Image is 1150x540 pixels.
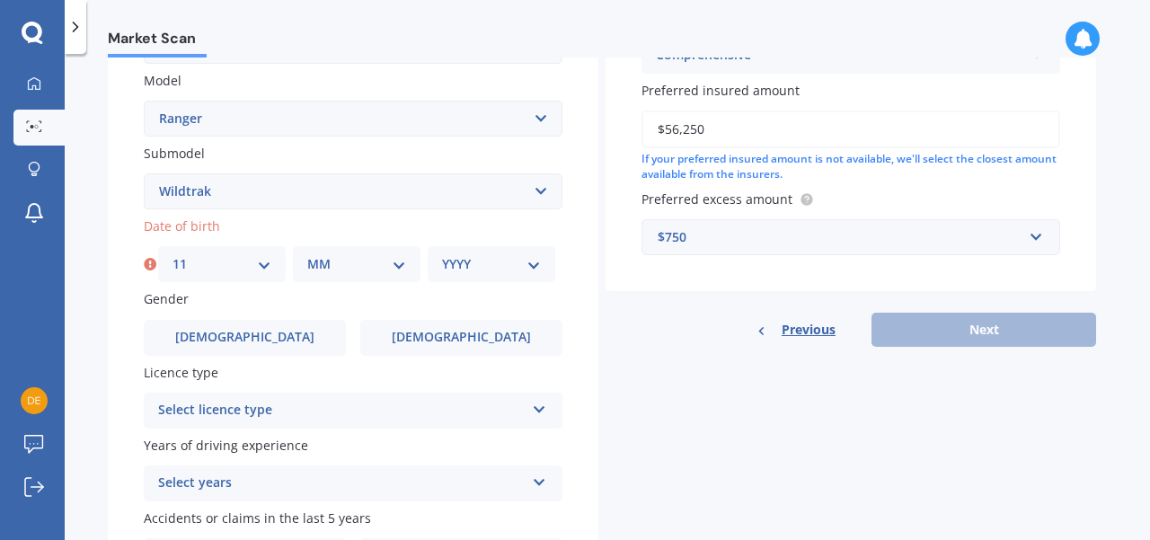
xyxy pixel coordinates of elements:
span: Preferred excess amount [641,190,792,208]
span: Market Scan [108,30,207,54]
span: Model [144,72,181,89]
span: Submodel [144,145,205,162]
div: $750 [658,227,1022,247]
div: If your preferred insured amount is not available, we'll select the closest amount available from... [641,152,1060,182]
span: [DEMOGRAPHIC_DATA] [392,330,531,345]
span: Previous [782,316,836,343]
div: Select years [158,473,525,494]
span: Date of birth [144,217,220,235]
span: Accidents or claims in the last 5 years [144,509,371,527]
span: Preferred insured amount [641,82,800,99]
span: Years of driving experience [144,437,308,454]
input: Enter amount [641,111,1060,148]
img: 3a6c7b4c0acccd4ffd587b5c4f91cc3b [21,387,48,414]
div: Select licence type [158,400,525,421]
span: Licence type [144,364,218,381]
span: Gender [144,291,189,308]
span: [DEMOGRAPHIC_DATA] [175,330,314,345]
